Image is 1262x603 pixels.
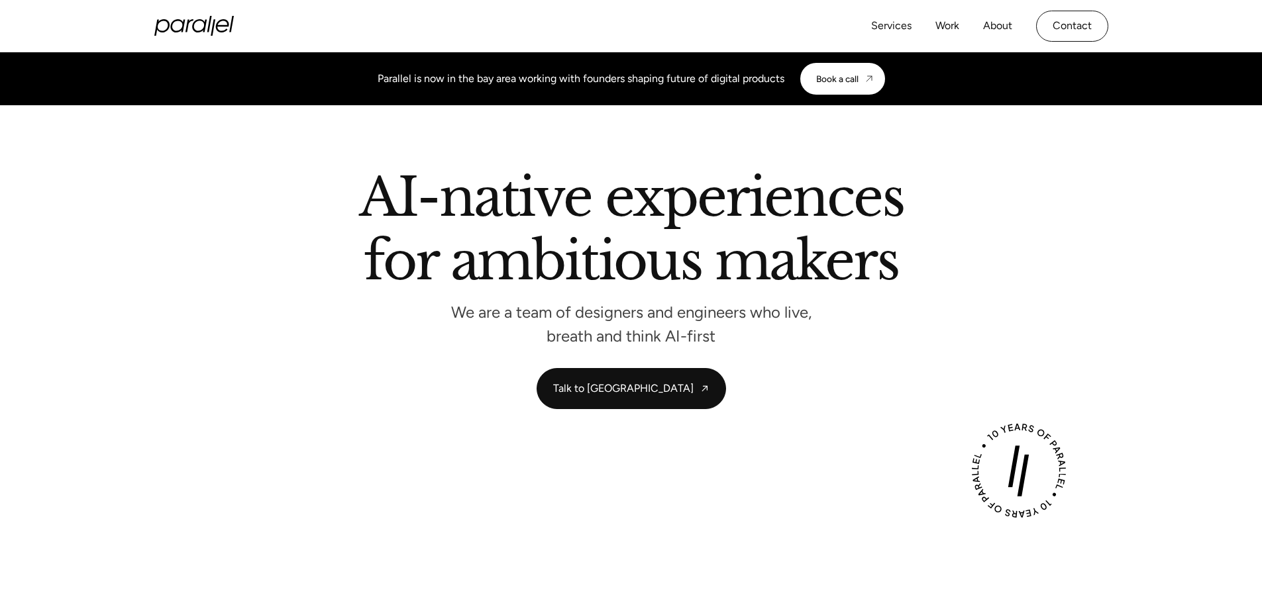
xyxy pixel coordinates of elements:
div: Book a call [816,73,859,84]
a: Book a call [800,63,885,95]
a: Services [871,17,912,36]
h2: AI-native experiences for ambitious makers [254,171,1009,293]
a: About [983,17,1012,36]
a: home [154,16,234,36]
a: Work [935,17,959,36]
div: Parallel is now in the bay area working with founders shaping future of digital products [378,71,784,87]
p: We are a team of designers and engineers who live, breath and think AI-first [433,306,830,342]
a: Contact [1036,11,1108,42]
img: CTA arrow image [864,73,874,84]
